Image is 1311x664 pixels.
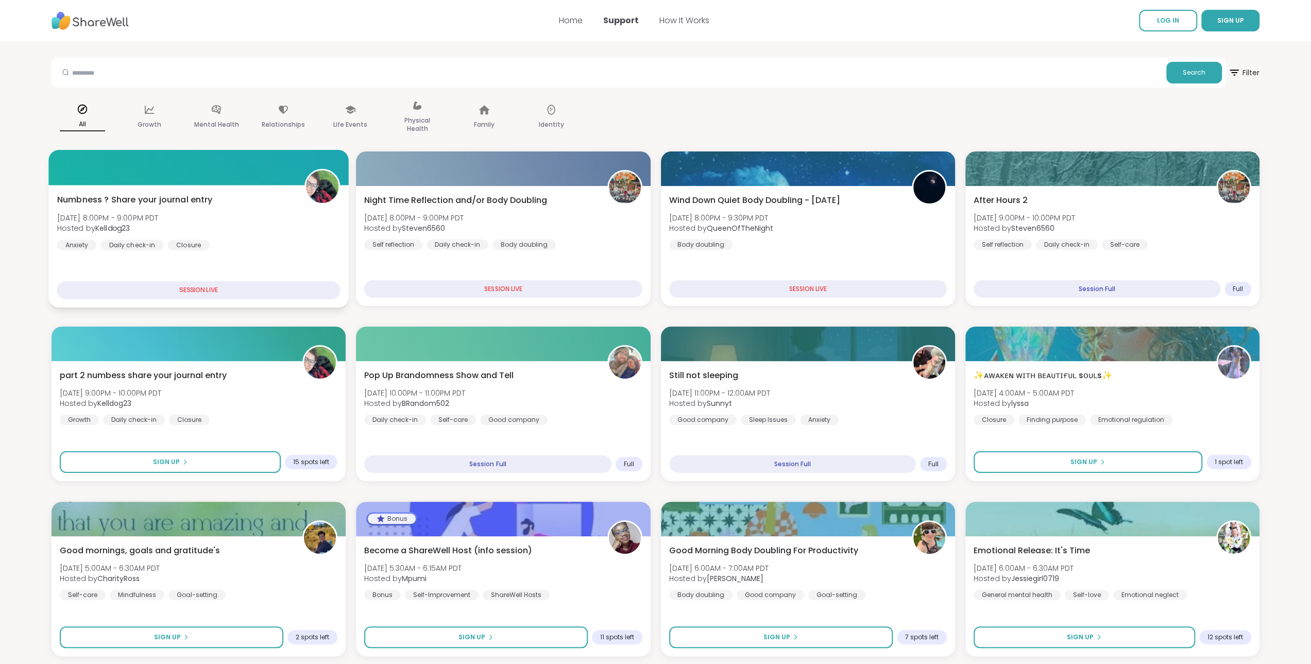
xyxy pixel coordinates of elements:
[1113,590,1187,600] div: Emotional neglect
[95,223,130,233] b: Kelldog23
[974,544,1090,557] span: Emotional Release: It's Time
[60,118,105,131] p: All
[1228,60,1259,85] span: Filter
[609,347,641,379] img: BRandom502
[737,590,804,600] div: Good company
[153,457,180,467] span: Sign Up
[669,398,770,408] span: Hosted by
[669,590,733,600] div: Body doubling
[974,223,1075,233] span: Hosted by
[1218,172,1250,203] img: Steven6560
[364,544,532,557] span: Become a ShareWell Host (info session)
[609,522,641,554] img: Mpumi
[905,633,939,641] span: 7 spots left
[669,223,773,233] span: Hosted by
[1090,415,1172,425] div: Emotional regulation
[928,460,939,468] span: Full
[1011,398,1029,408] b: lyssa
[669,573,769,584] span: Hosted by
[669,213,773,223] span: [DATE] 8:00PM - 9:30PM PDT
[669,626,893,648] button: Sign Up
[1036,240,1098,250] div: Daily check-in
[103,415,165,425] div: Daily check-in
[57,240,97,250] div: Anxiety
[1228,58,1259,88] button: Filter
[1233,285,1243,293] span: Full
[333,118,367,131] p: Life Events
[474,118,495,131] p: Family
[609,172,641,203] img: Steven6560
[60,563,160,573] span: [DATE] 5:00AM - 6:30AM PDT
[194,118,239,131] p: Mental Health
[169,415,210,425] div: Closure
[974,369,1112,382] span: ✨ᴀᴡᴀᴋᴇɴ ᴡɪᴛʜ ʙᴇᴀᴜᴛɪғᴜʟ sᴏᴜʟs✨
[60,626,283,648] button: Sign Up
[913,347,945,379] img: Sunnyt
[110,590,164,600] div: Mindfulness
[1217,16,1244,25] span: SIGN UP
[974,388,1074,398] span: [DATE] 4:00AM - 5:00AM PDT
[395,114,440,135] p: Physical Health
[1215,458,1243,466] span: 1 spot left
[974,415,1014,425] div: Closure
[154,633,181,642] span: Sign Up
[1157,16,1179,25] span: LOG IN
[57,281,340,299] div: SESSION LIVE
[913,522,945,554] img: Adrienne_QueenOfTheDawn
[483,590,550,600] div: ShareWell Hosts
[304,347,336,379] img: Kelldog23
[707,223,773,233] b: QueenOfTheNight
[1070,457,1097,467] span: Sign Up
[741,415,796,425] div: Sleep Issues
[402,398,449,408] b: BRandom502
[974,590,1061,600] div: General mental health
[808,590,865,600] div: Goal-setting
[1201,10,1259,31] button: SIGN UP
[974,573,1074,584] span: Hosted by
[1207,633,1243,641] span: 12 spots left
[262,118,305,131] p: Relationships
[974,280,1220,298] div: Session Full
[138,118,161,131] p: Growth
[364,388,465,398] span: [DATE] 10:00PM - 11:00PM PDT
[60,544,220,557] span: Good mornings, goals and gratitude's
[1102,240,1148,250] div: Self-care
[405,590,479,600] div: Self-Improvement
[100,240,163,250] div: Daily check-in
[304,522,336,554] img: CharityRoss
[974,194,1028,207] span: After Hours 2
[97,398,131,408] b: Kelldog23
[364,563,462,573] span: [DATE] 5:30AM - 6:15AM PDT
[1139,10,1197,31] a: LOG IN
[52,7,129,35] img: ShareWell Nav Logo
[669,415,737,425] div: Good company
[60,590,106,600] div: Self-care
[559,14,583,26] a: Home
[364,455,611,473] div: Session Full
[669,455,916,473] div: Session Full
[364,590,401,600] div: Bonus
[1183,68,1205,77] span: Search
[57,194,213,206] span: Numbness ? Share your journal entry
[763,633,790,642] span: Sign Up
[1218,347,1250,379] img: lyssa
[492,240,556,250] div: Body doubling
[364,280,642,298] div: SESSION LIVE
[669,544,858,557] span: Good Morning Body Doubling For Productivity
[60,451,281,473] button: Sign Up
[57,212,159,223] span: [DATE] 8:00PM - 9:00PM PDT
[364,240,422,250] div: Self reflection
[1011,573,1059,584] b: Jessiegirl0719
[974,626,1195,648] button: Sign Up
[364,573,462,584] span: Hosted by
[707,573,763,584] b: [PERSON_NAME]
[364,369,514,382] span: Pop Up Brandomness Show and Tell
[1011,223,1054,233] b: Steven6560
[293,458,329,466] span: 15 spots left
[974,451,1202,473] button: Sign Up
[364,223,464,233] span: Hosted by
[974,398,1074,408] span: Hosted by
[707,398,732,408] b: Sunnyt
[1218,522,1250,554] img: Jessiegirl0719
[296,633,329,641] span: 2 spots left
